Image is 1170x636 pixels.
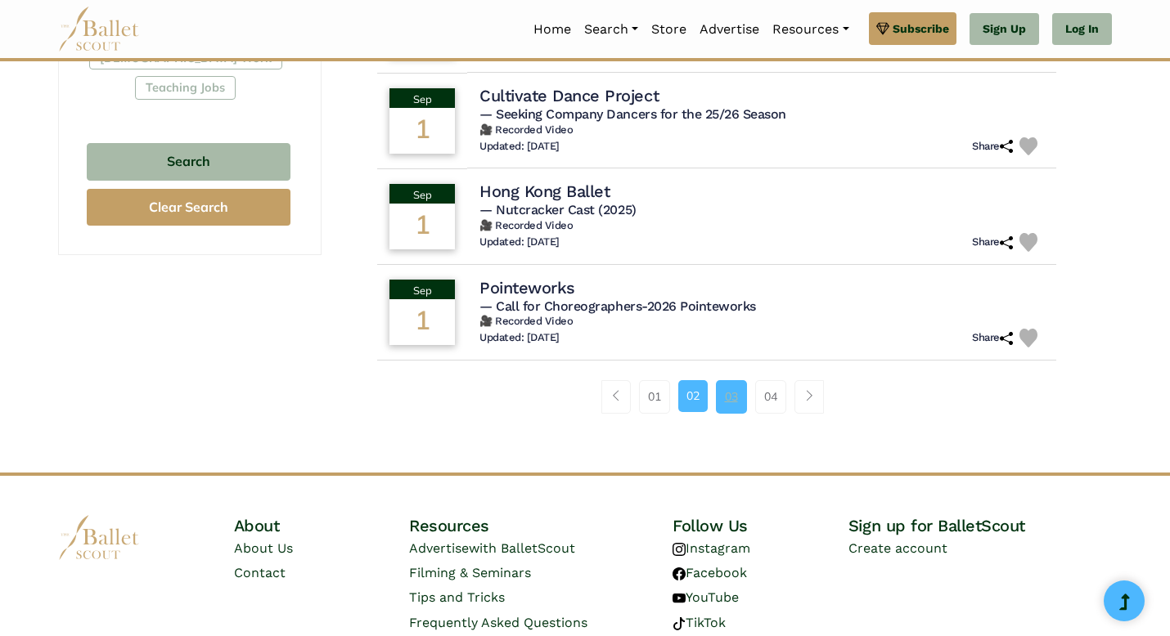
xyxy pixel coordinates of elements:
img: logo [58,515,140,560]
span: Subscribe [893,20,949,38]
a: Facebook [673,565,747,580]
div: 1 [389,299,455,345]
h4: Pointeworks [479,277,575,298]
img: youtube logo [673,592,686,605]
a: Create account [848,540,947,556]
a: Subscribe [869,12,956,45]
h6: Updated: [DATE] [479,331,560,345]
a: Tips and Tricks [409,589,505,605]
span: — Seeking Company Dancers for the 25/26 Season [479,106,786,122]
a: Resources [766,12,855,47]
a: Sign Up [970,13,1039,46]
h4: Cultivate Dance Project [479,85,659,106]
div: 1 [389,108,455,154]
a: Advertisewith BalletScout [409,540,575,556]
h6: 🎥 Recorded Video [479,315,1044,329]
h6: Updated: [DATE] [479,140,560,154]
a: YouTube [673,589,739,605]
a: 03 [716,380,747,413]
h4: Hong Kong Ballet [479,181,610,202]
div: Sep [389,280,455,299]
a: Instagram [673,540,750,556]
nav: Page navigation example [601,380,833,413]
div: 1 [389,204,455,249]
a: Advertise [693,12,766,47]
img: gem.svg [876,20,889,38]
h4: Follow Us [673,515,848,536]
span: — Call for Choreographers-2026 Pointeworks [479,298,756,314]
h6: Share [972,331,1013,345]
a: Contact [234,565,286,580]
span: with BalletScout [469,540,575,556]
h6: 🎥 Recorded Video [479,219,1044,233]
h4: Sign up for BalletScout [848,515,1112,536]
img: tiktok logo [673,617,686,630]
button: Clear Search [87,189,290,226]
h4: About [234,515,410,536]
a: 02 [678,380,708,411]
a: Home [527,12,578,47]
a: Frequently Asked Questions [409,615,587,630]
a: Search [578,12,645,47]
a: Store [645,12,693,47]
h6: Share [972,235,1013,249]
h4: Resources [409,515,673,536]
a: About Us [234,540,293,556]
h6: Share [972,140,1013,154]
div: Sep [389,88,455,108]
a: Log In [1052,13,1112,46]
img: instagram logo [673,543,686,556]
div: Sep [389,184,455,204]
h6: Updated: [DATE] [479,235,560,249]
button: Search [87,143,290,181]
span: — Nutcracker Cast (2025) [479,202,636,217]
a: TikTok [673,615,726,630]
a: Filming & Seminars [409,565,531,580]
a: 04 [755,380,786,413]
a: 01 [639,380,670,413]
h6: 🎥 Recorded Video [479,123,1044,137]
img: facebook logo [673,567,686,580]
